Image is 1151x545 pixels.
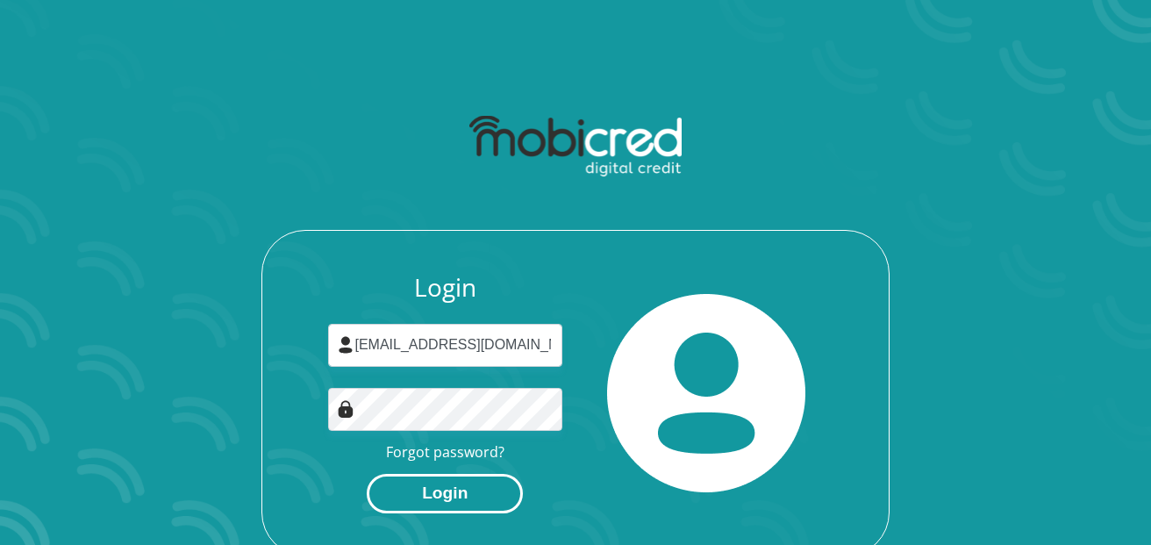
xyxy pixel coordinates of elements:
[469,116,681,177] img: mobicred logo
[337,400,354,418] img: Image
[337,336,354,354] img: user-icon image
[328,324,563,367] input: Username
[386,442,504,462] a: Forgot password?
[367,474,523,513] button: Login
[328,273,563,303] h3: Login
